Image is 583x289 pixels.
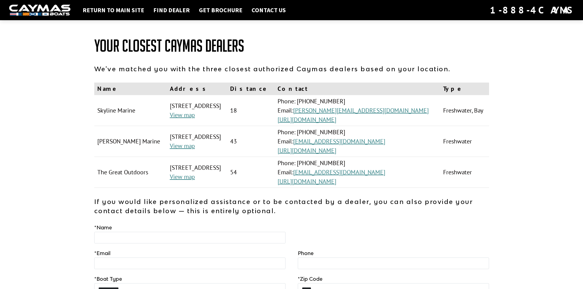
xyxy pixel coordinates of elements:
[94,197,489,215] p: If you would like personalized assistance or to be contacted by a dealer, you can also provide yo...
[490,3,574,17] div: 1-888-4CAYMAS
[440,126,489,157] td: Freshwater
[293,106,429,114] a: [PERSON_NAME][EMAIL_ADDRESS][DOMAIN_NAME]
[227,126,275,157] td: 43
[94,64,489,73] p: We've matched you with the three closest authorized Caymas dealers based on your location.
[440,157,489,188] td: Freshwater
[9,5,70,16] img: white-logo-c9c8dbefe5ff5ceceb0f0178aa75bf4bb51f6bca0971e226c86eb53dfe498488.png
[94,83,167,95] th: Name
[167,157,227,188] td: [STREET_ADDRESS]
[440,83,489,95] th: Type
[298,250,314,257] label: Phone
[293,168,385,176] a: [EMAIL_ADDRESS][DOMAIN_NAME]
[298,275,323,283] label: Zip Code
[196,6,245,14] a: Get Brochure
[170,111,195,119] a: View map
[94,157,167,188] td: The Great Outdoors
[94,37,489,55] h1: Your Closest Caymas Dealers
[150,6,193,14] a: Find Dealer
[80,6,147,14] a: Return to main site
[275,83,440,95] th: Contact
[167,126,227,157] td: [STREET_ADDRESS]
[278,146,336,154] a: [URL][DOMAIN_NAME]
[275,126,440,157] td: Phone: [PHONE_NUMBER] Email:
[167,95,227,126] td: [STREET_ADDRESS]
[249,6,289,14] a: Contact Us
[293,137,385,145] a: [EMAIL_ADDRESS][DOMAIN_NAME]
[94,126,167,157] td: [PERSON_NAME] Marine
[227,157,275,188] td: 54
[278,177,336,185] a: [URL][DOMAIN_NAME]
[278,116,336,124] a: [URL][DOMAIN_NAME]
[170,142,195,150] a: View map
[227,95,275,126] td: 18
[275,95,440,126] td: Phone: [PHONE_NUMBER] Email:
[94,224,112,231] label: Name
[94,275,122,283] label: Boat Type
[275,157,440,188] td: Phone: [PHONE_NUMBER] Email:
[94,250,110,257] label: Email
[167,83,227,95] th: Address
[170,173,195,181] a: View map
[94,95,167,126] td: Skyline Marine
[440,95,489,126] td: Freshwater, Bay
[227,83,275,95] th: Distance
